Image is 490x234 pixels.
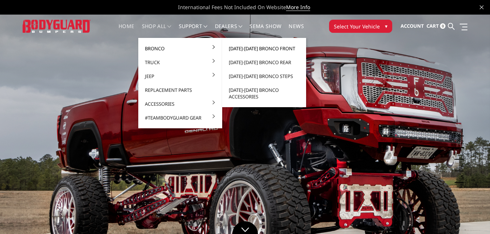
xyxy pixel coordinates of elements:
button: 5 of 5 [456,171,464,183]
button: 3 of 5 [456,148,464,160]
span: Cart [427,23,439,29]
button: 4 of 5 [456,160,464,171]
a: SEMA Show [250,24,281,38]
button: 2 of 5 [456,136,464,148]
a: More Info [286,4,310,11]
a: Bronco [141,42,219,55]
a: [DATE]-[DATE] Bronco Accessories [225,83,303,104]
a: Account [401,16,424,36]
a: Truck [141,55,219,69]
button: 1 of 5 [456,125,464,136]
a: Replacement Parts [141,83,219,97]
a: shop all [142,24,171,38]
a: Click to Down [232,221,258,234]
img: BODYGUARD BUMPERS [23,20,91,33]
span: Select Your Vehicle [334,23,380,30]
a: Accessories [141,97,219,111]
a: [DATE]-[DATE] Bronco Front [225,42,303,55]
span: Account [401,23,424,29]
a: News [289,24,304,38]
span: 0 [440,23,445,29]
a: Cart 0 [427,16,445,36]
a: #TeamBodyguard Gear [141,111,219,125]
button: Select Your Vehicle [329,20,392,33]
iframe: Chat Widget [454,199,490,234]
span: ▾ [385,22,387,30]
a: [DATE]-[DATE] Bronco Rear [225,55,303,69]
a: Home [119,24,134,38]
a: [DATE]-[DATE] Bronco Steps [225,69,303,83]
a: Jeep [141,69,219,83]
a: Support [179,24,208,38]
a: Dealers [215,24,243,38]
